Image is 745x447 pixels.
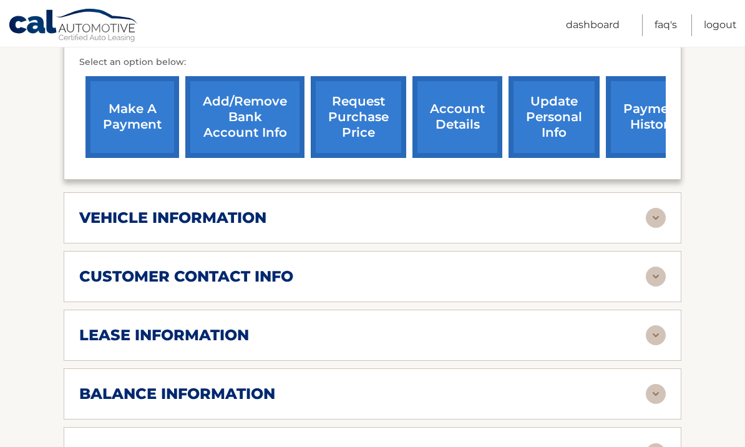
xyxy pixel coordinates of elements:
img: accordion-rest.svg [646,325,666,345]
a: Add/Remove bank account info [185,76,304,158]
h2: vehicle information [79,209,266,227]
img: accordion-rest.svg [646,267,666,287]
h2: balance information [79,385,275,403]
h2: customer contact info [79,267,293,286]
a: update personal info [509,76,600,158]
a: Logout [704,14,737,36]
a: payment history [606,76,699,158]
a: account details [412,76,502,158]
img: accordion-rest.svg [646,208,666,228]
a: make a payment [85,76,179,158]
h2: lease information [79,326,249,345]
a: request purchase price [311,76,406,158]
a: FAQ's [655,14,677,36]
a: Cal Automotive [8,8,139,44]
img: accordion-rest.svg [646,384,666,404]
p: Select an option below: [79,55,666,70]
a: Dashboard [566,14,620,36]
